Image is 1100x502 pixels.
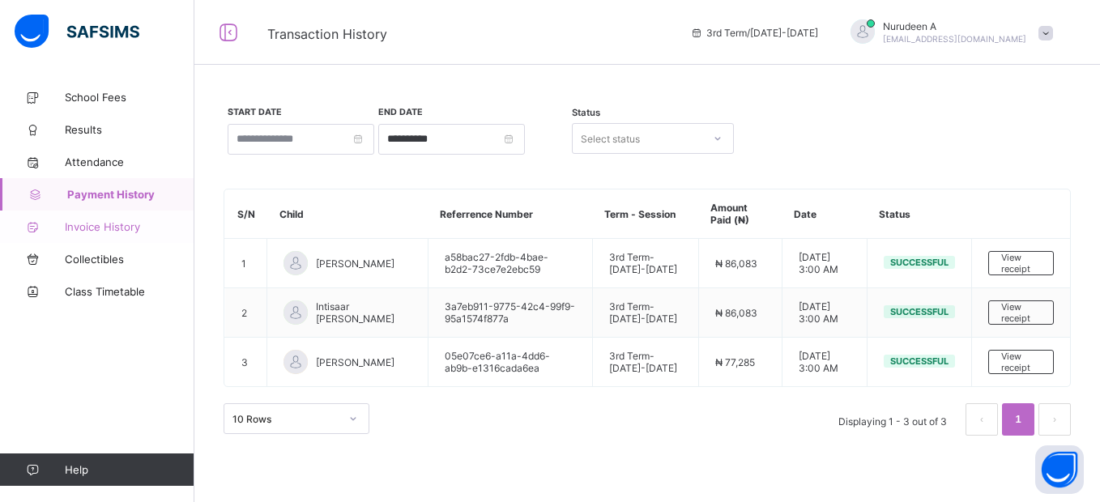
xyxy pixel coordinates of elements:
td: a58bac27-2fdb-4bae-b2d2-73ce7e2ebc59 [428,239,592,288]
span: Class Timetable [65,285,194,298]
li: 下一页 [1038,403,1071,436]
li: Displaying 1 - 3 out of 3 [826,403,959,436]
td: 3 [225,338,267,387]
td: 2 [225,288,267,338]
td: 05e07ce6-a11a-4dd6-ab9b-e1316cada6ea [428,338,592,387]
span: View receipt [1001,301,1041,324]
th: Referrence Number [428,189,592,239]
span: View receipt [1001,351,1041,373]
span: Payment History [67,188,194,201]
div: Select status [581,123,640,154]
span: [PERSON_NAME] [316,356,394,368]
span: Status [572,107,600,118]
div: 10 Rows [232,413,339,425]
a: 1 [1010,409,1025,430]
th: Date [782,189,867,239]
th: Child [267,189,428,239]
th: Term - Session [592,189,698,239]
span: [PERSON_NAME] [316,257,394,270]
span: Collectibles [65,253,194,266]
td: [DATE] 3:00 AM [782,239,867,288]
span: ₦ 86,083 [715,257,757,270]
span: Results [65,123,194,136]
span: Successful [890,355,949,367]
th: Status [867,189,971,239]
td: 3rd Term - [DATE]-[DATE] [592,239,698,288]
span: [EMAIL_ADDRESS][DOMAIN_NAME] [883,34,1026,44]
button: next page [1038,403,1071,436]
li: 1 [1002,403,1034,436]
td: 3a7eb911-9775-42c4-99f9-95a1574f877a [428,288,592,338]
label: End Date [378,107,423,117]
span: Transaction History [267,26,387,42]
img: safsims [15,15,139,49]
td: 3rd Term - [DATE]-[DATE] [592,338,698,387]
span: School Fees [65,91,194,104]
button: Open asap [1035,445,1084,494]
td: 1 [225,239,267,288]
span: Intisaar [PERSON_NAME] [316,300,411,325]
span: Successful [890,257,949,268]
span: Nurudeen A [883,20,1026,32]
div: NurudeenA [834,19,1061,46]
span: Invoice History [65,220,194,233]
li: 上一页 [966,403,998,436]
td: [DATE] 3:00 AM [782,338,867,387]
span: Attendance [65,155,194,168]
span: View receipt [1001,252,1041,274]
td: 3rd Term - [DATE]-[DATE] [592,288,698,338]
th: S/N [225,189,267,239]
span: Successful [890,306,949,317]
th: Amount Paid (₦) [698,189,782,239]
span: Help [65,463,194,476]
span: ₦ 77,285 [715,356,755,368]
span: ₦ 86,083 [715,307,757,319]
label: Start Date [228,107,282,117]
span: session/term information [690,27,818,39]
button: prev page [966,403,998,436]
td: [DATE] 3:00 AM [782,288,867,338]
